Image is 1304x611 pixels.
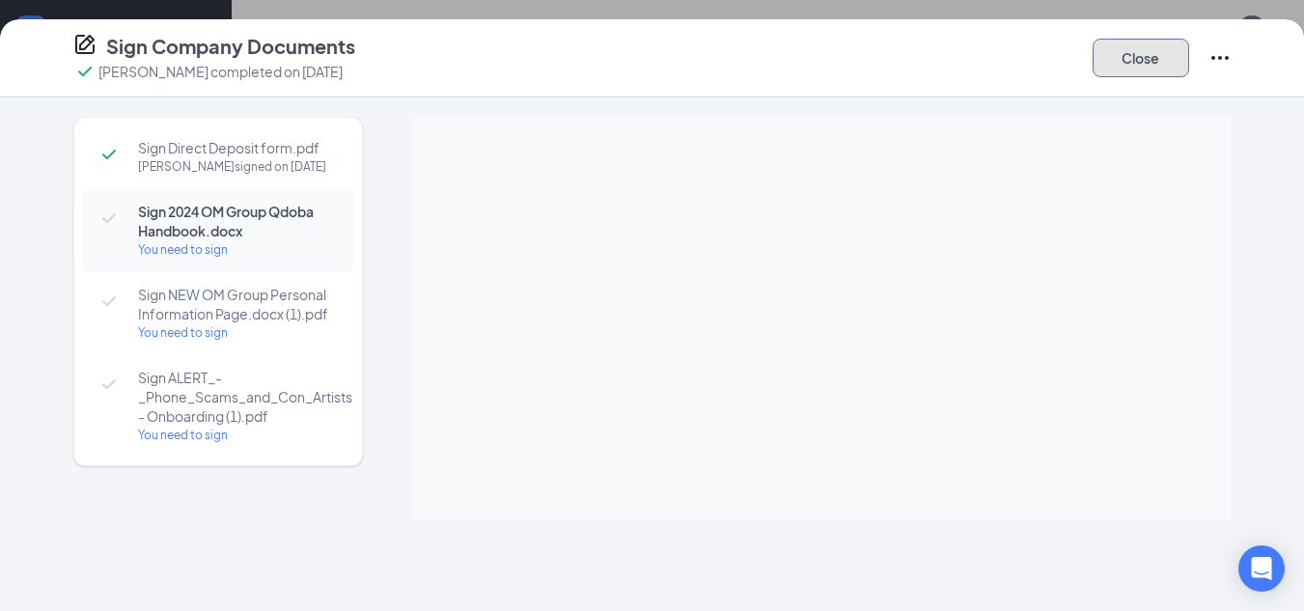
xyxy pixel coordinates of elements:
[138,323,335,343] div: You need to sign
[73,33,97,56] svg: CompanyDocumentIcon
[1238,545,1285,592] div: Open Intercom Messenger
[106,33,355,60] h4: Sign Company Documents
[1208,46,1232,69] svg: Ellipses
[138,138,335,157] span: Sign Direct Deposit form.pdf
[73,60,97,83] svg: Checkmark
[138,285,335,323] span: Sign NEW OM Group Personal Information Page.docx (1).pdf
[98,62,343,81] p: [PERSON_NAME] completed on [DATE]
[138,157,335,177] div: [PERSON_NAME] signed on [DATE]
[97,207,121,230] svg: Checkmark
[97,290,121,313] svg: Checkmark
[138,202,335,240] span: Sign 2024 OM Group Qdoba Handbook.docx
[1093,39,1189,77] button: Close
[138,368,352,426] span: Sign ALERT_-_Phone_Scams_and_Con_Artists - Onboarding (1).pdf
[97,143,121,166] svg: Checkmark
[138,426,352,445] div: You need to sign
[138,240,335,260] div: You need to sign
[97,373,121,396] svg: Checkmark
